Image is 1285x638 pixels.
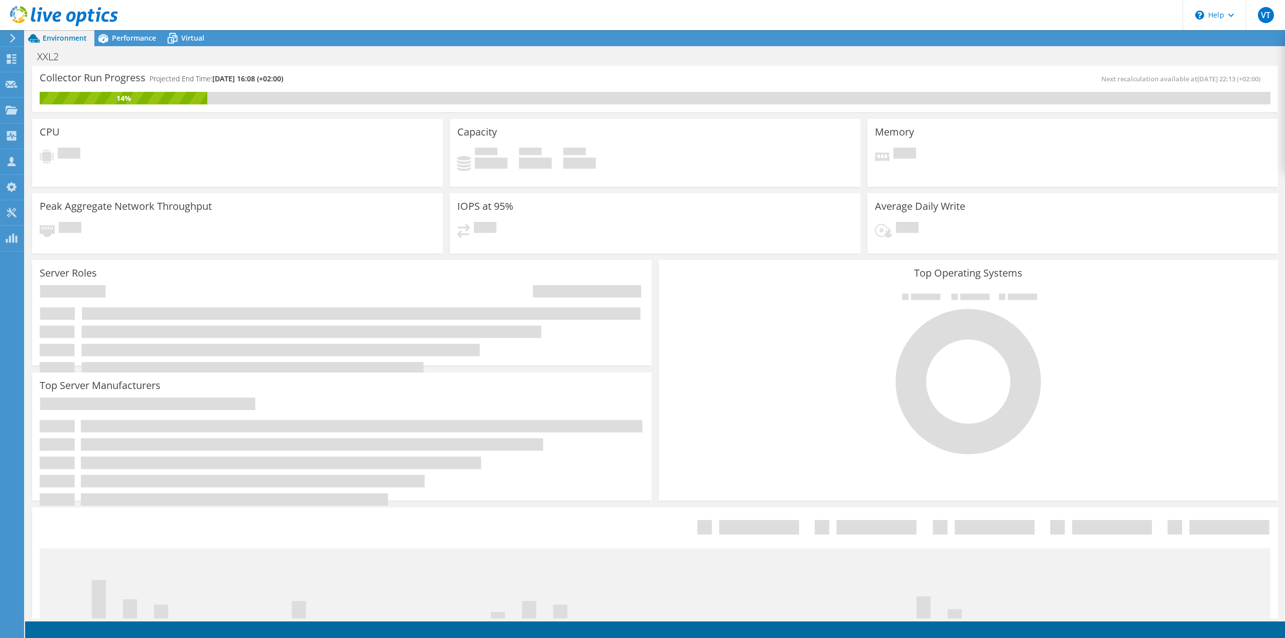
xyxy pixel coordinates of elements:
h3: CPU [40,126,60,138]
span: Next recalculation available at [1101,74,1265,83]
span: Free [519,148,542,158]
svg: \n [1195,11,1204,20]
span: Pending [896,222,919,235]
span: Virtual [181,33,204,43]
span: VT [1258,7,1274,23]
h4: 0 GiB [475,158,507,169]
h3: Average Daily Write [875,201,965,212]
div: 14% [40,93,207,104]
span: [DATE] 22:13 (+02:00) [1197,74,1260,83]
span: Pending [58,148,80,161]
span: Environment [43,33,87,43]
h3: Memory [875,126,914,138]
span: Total [563,148,586,158]
span: Pending [59,222,81,235]
h3: Capacity [457,126,497,138]
h3: IOPS at 95% [457,201,513,212]
h4: 0 GiB [563,158,596,169]
h4: Projected End Time: [150,73,283,84]
span: Pending [474,222,496,235]
span: Used [475,148,497,158]
h3: Top Operating Systems [666,268,1270,279]
h3: Server Roles [40,268,97,279]
h1: XXL2 [33,51,74,62]
span: Pending [893,148,916,161]
h4: 0 GiB [519,158,552,169]
h3: Top Server Manufacturers [40,380,161,391]
h3: Peak Aggregate Network Throughput [40,201,212,212]
span: [DATE] 16:08 (+02:00) [212,74,283,83]
span: Performance [112,33,156,43]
